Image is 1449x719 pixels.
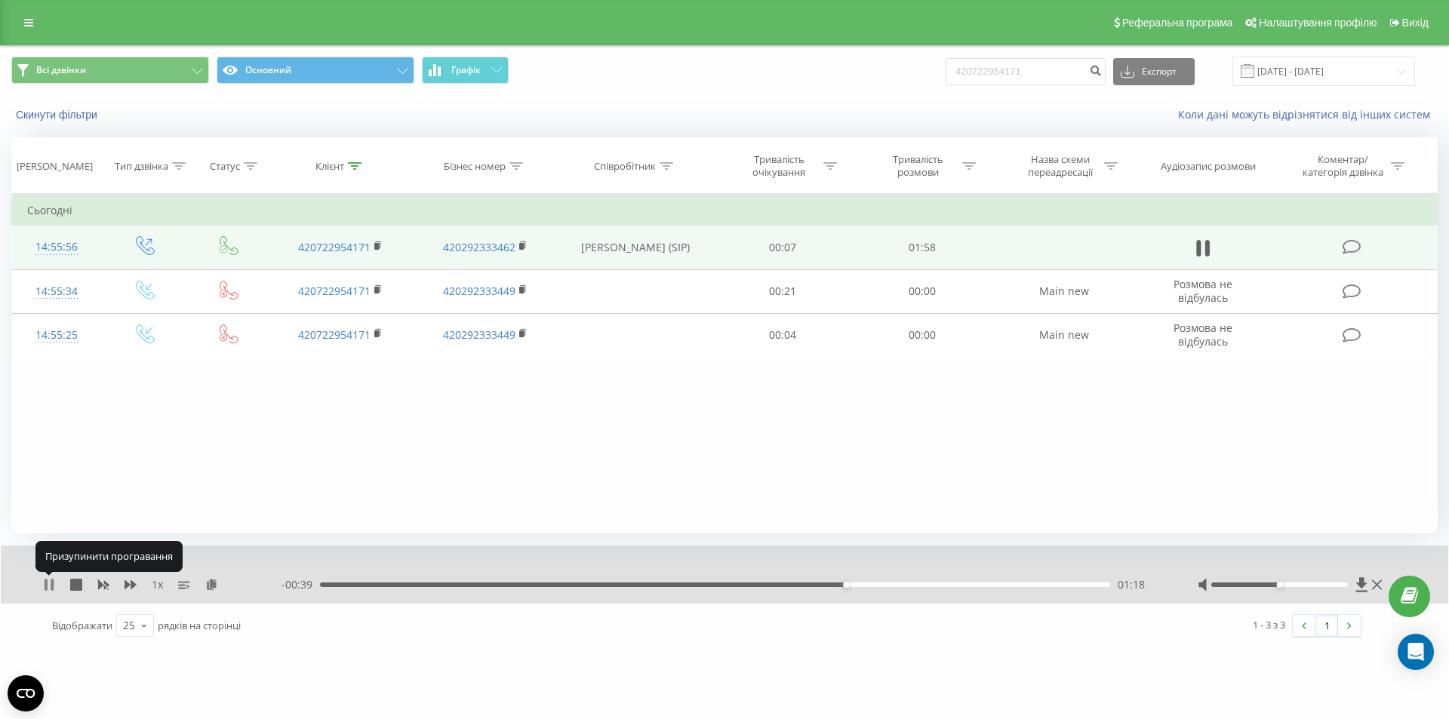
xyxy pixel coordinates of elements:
td: Main new [992,313,1137,357]
div: 14:55:34 [27,277,86,306]
span: Відображати [52,619,112,632]
div: Коментар/категорія дзвінка [1299,153,1387,179]
span: Розмова не відбулась [1174,277,1232,305]
div: Клієнт [315,160,344,173]
td: Main new [992,269,1137,313]
div: Бізнес номер [444,160,506,173]
td: 00:00 [852,269,991,313]
a: 420722954171 [298,284,371,298]
button: Експорт [1113,58,1195,85]
a: 420292333462 [443,240,515,254]
a: 1 [1315,615,1338,636]
input: Пошук за номером [946,58,1106,85]
div: Accessibility label [843,582,849,588]
div: Open Intercom Messenger [1398,634,1434,670]
button: Основний [217,57,414,84]
a: 420722954171 [298,327,371,342]
div: Назва схеми переадресації [1020,153,1100,179]
div: Accessibility label [1276,582,1282,588]
div: [PERSON_NAME] [17,160,93,173]
span: Налаштування профілю [1259,17,1377,29]
div: Співробітник [594,160,656,173]
div: Аудіозапис розмови [1161,160,1256,173]
div: 25 [123,618,135,633]
span: - 00:39 [281,577,320,592]
span: Реферальна програма [1122,17,1233,29]
td: 00:00 [852,313,991,357]
td: 00:04 [713,313,852,357]
a: Коли дані можуть відрізнятися вiд інших систем [1178,107,1438,121]
div: 1 - 3 з 3 [1253,617,1285,632]
span: рядків на сторінці [158,619,241,632]
td: [PERSON_NAME] (SIP) [557,226,713,269]
button: Скинути фільтри [11,108,105,121]
span: Вихід [1402,17,1429,29]
td: Сьогодні [12,195,1438,226]
button: Всі дзвінки [11,57,209,84]
a: 420292333449 [443,284,515,298]
span: Всі дзвінки [36,64,86,76]
a: 420722954171 [298,240,371,254]
td: 00:21 [713,269,852,313]
div: Тип дзвінка [115,160,168,173]
div: Статус [210,160,240,173]
a: 420292333449 [443,327,515,342]
span: Графік [451,65,481,75]
td: 01:58 [852,226,991,269]
div: 14:55:25 [27,321,86,350]
div: 14:55:56 [27,232,86,262]
button: Open CMP widget [8,675,44,711]
div: Тривалість очікування [739,153,820,179]
button: Графік [422,57,509,84]
span: 1 x [152,577,163,592]
td: 00:07 [713,226,852,269]
span: 01:18 [1118,577,1145,592]
div: Призупинити програвання [35,541,183,571]
span: Розмова не відбулась [1174,321,1232,349]
div: Тривалість розмови [878,153,958,179]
